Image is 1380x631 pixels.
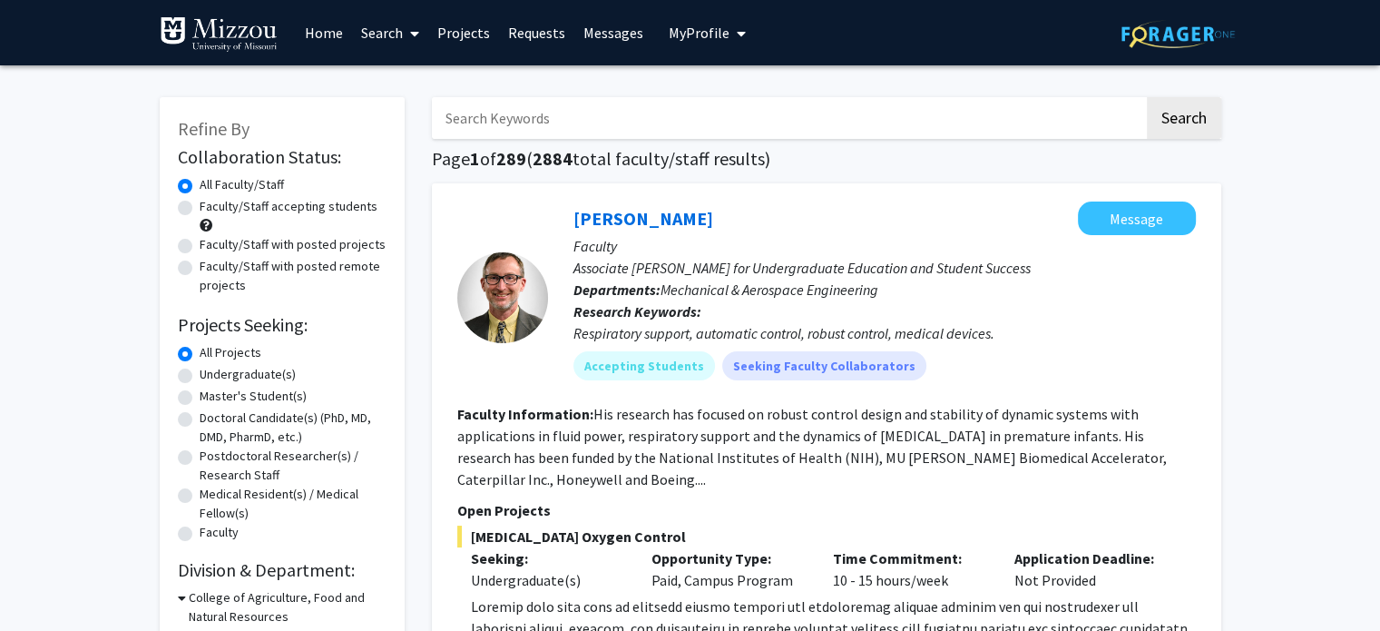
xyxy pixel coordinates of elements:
[833,547,987,569] p: Time Commitment:
[457,526,1196,547] span: [MEDICAL_DATA] Oxygen Control
[457,499,1196,521] p: Open Projects
[428,1,499,64] a: Projects
[200,365,296,384] label: Undergraduate(s)
[573,207,713,230] a: [PERSON_NAME]
[638,547,819,591] div: Paid, Campus Program
[200,523,239,542] label: Faculty
[178,314,387,336] h2: Projects Seeking:
[1121,20,1235,48] img: ForagerOne Logo
[573,235,1196,257] p: Faculty
[1078,202,1196,235] button: Message Roger Fales
[470,147,480,170] span: 1
[200,235,386,254] label: Faculty/Staff with posted projects
[432,148,1221,170] h1: Page of ( total faculty/staff results)
[457,405,1167,488] fg-read-more: His research has focused on robust control design and stability of dynamic systems with applicati...
[200,409,387,447] label: Doctoral Candidate(s) (PhD, MD, DMD, PharmD, etc.)
[432,97,1144,139] input: Search Keywords
[499,1,574,64] a: Requests
[160,16,278,53] img: University of Missouri Logo
[200,197,377,216] label: Faculty/Staff accepting students
[352,1,428,64] a: Search
[471,569,625,591] div: Undergraduate(s)
[200,447,387,485] label: Postdoctoral Researcher(s) / Research Staff
[573,302,701,320] b: Research Keywords:
[200,257,387,295] label: Faculty/Staff with posted remote projects
[573,281,661,299] b: Departments:
[14,549,77,617] iframe: Chat
[573,351,715,380] mat-chip: Accepting Students
[574,1,652,64] a: Messages
[200,343,261,362] label: All Projects
[200,387,307,406] label: Master's Student(s)
[178,559,387,581] h2: Division & Department:
[189,588,387,626] h3: College of Agriculture, Food and Natural Resources
[457,405,593,423] b: Faculty Information:
[1147,97,1221,139] button: Search
[819,547,1001,591] div: 10 - 15 hours/week
[178,146,387,168] h2: Collaboration Status:
[200,485,387,523] label: Medical Resident(s) / Medical Fellow(s)
[573,257,1196,279] p: Associate [PERSON_NAME] for Undergraduate Education and Student Success
[200,175,284,194] label: All Faculty/Staff
[661,281,878,299] span: Mechanical & Aerospace Engineering
[471,547,625,569] p: Seeking:
[178,117,250,140] span: Refine By
[722,351,926,380] mat-chip: Seeking Faculty Collaborators
[651,547,806,569] p: Opportunity Type:
[1014,547,1169,569] p: Application Deadline:
[496,147,526,170] span: 289
[296,1,352,64] a: Home
[573,322,1196,344] div: Respiratory support, automatic control, robust control, medical devices.
[533,147,573,170] span: 2884
[669,24,729,42] span: My Profile
[1001,547,1182,591] div: Not Provided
